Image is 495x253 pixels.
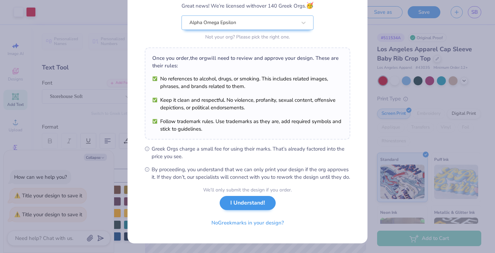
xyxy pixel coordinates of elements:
[206,216,290,230] button: NoGreekmarks in your design?
[152,118,343,133] li: Follow trademark rules. Use trademarks as they are, add required symbols and stick to guidelines.
[152,75,343,90] li: No references to alcohol, drugs, or smoking. This includes related images, phrases, and brands re...
[203,186,292,194] div: We’ll only submit the design if you order.
[306,1,313,10] span: 🥳
[152,145,350,160] span: Greek Orgs charge a small fee for using their marks. That’s already factored into the price you see.
[152,166,350,181] span: By proceeding, you understand that we can only print your design if the org approves it. If they ...
[181,1,313,10] div: Great news! We’re licensed with over 140 Greek Orgs.
[181,33,313,41] div: Not your org? Please pick the right one.
[152,54,343,69] div: Once you order, the org will need to review and approve your design. These are their rules:
[220,196,276,210] button: I Understand!
[152,96,343,111] li: Keep it clean and respectful. No violence, profanity, sexual content, offensive depictions, or po...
